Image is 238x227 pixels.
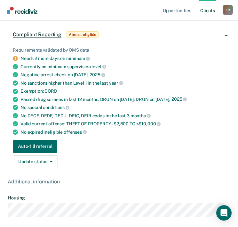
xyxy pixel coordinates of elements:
[20,72,225,78] div: Negative arrest check on [DATE],
[13,140,57,153] button: Auto-fill referral
[43,105,69,110] span: conditions
[90,72,105,77] span: 2025
[20,129,225,135] div: No expired ineligible
[91,64,106,69] span: level
[223,5,233,15] button: Profile dropdown button
[20,113,225,119] div: No DECF, DEDF, DEDU, DEIO, DEIR codes in the last 3
[13,31,61,38] span: Compliant Reporting
[20,80,225,86] div: No sanctions higher than Level 1 in the last
[8,195,230,201] dt: Housing
[136,121,161,126] span: <$10,000
[20,56,85,61] a: Needs 2 more days on minimum
[64,130,87,135] span: offenses
[20,64,225,70] div: Currently on minimum supervision
[223,5,233,15] div: K R
[20,88,225,94] div: Exemption:
[7,7,37,14] img: Recidiviz
[13,47,225,53] div: Requirements validated by OMS data
[44,88,57,94] span: CORD
[13,140,225,153] a: Navigate to form link
[109,80,123,86] span: year
[131,113,151,118] span: months
[8,24,230,45] div: Compliant ReportingAlmost eligible
[20,105,225,110] div: No special
[67,31,99,38] span: Almost eligible
[20,121,225,127] div: Valid current offense: THEFT OF PROPERTY - $2,500 TO
[8,179,230,185] div: Additional information
[13,156,58,168] button: Update status
[20,97,225,102] div: Passed drug screens in last 12 months: DRUN on [DATE]; DRUN on [DATE],
[171,97,187,102] span: 2025
[216,205,232,221] div: Open Intercom Messenger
